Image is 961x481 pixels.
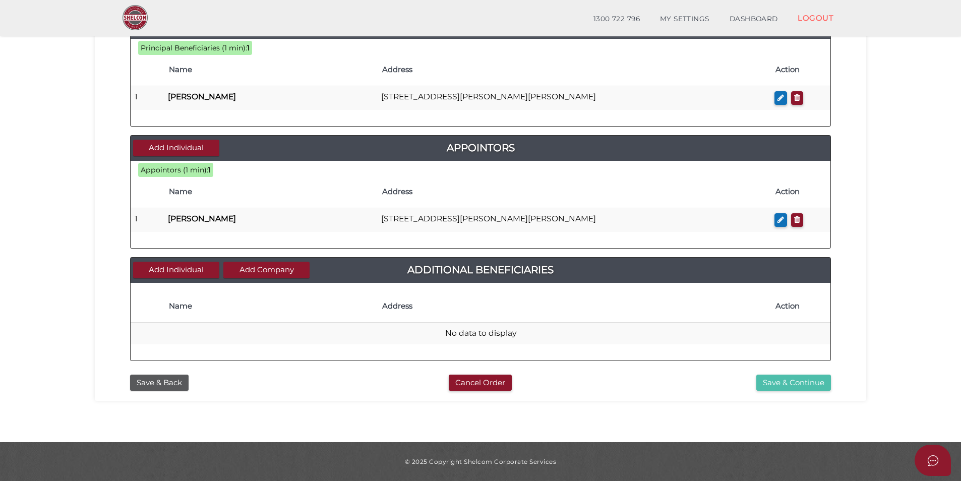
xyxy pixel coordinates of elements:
[449,375,512,391] button: Cancel Order
[168,92,236,101] b: [PERSON_NAME]
[915,445,951,476] button: Open asap
[247,43,250,52] b: 1
[377,208,770,232] td: [STREET_ADDRESS][PERSON_NAME][PERSON_NAME]
[650,9,719,29] a: MY SETTINGS
[382,188,765,196] h4: Address
[169,188,372,196] h4: Name
[169,66,372,74] h4: Name
[102,457,859,466] div: © 2025 Copyright Shelcom Corporate Services
[131,262,830,278] a: Additional Beneficiaries
[583,9,650,29] a: 1300 722 796
[382,302,765,311] h4: Address
[775,66,825,74] h4: Action
[775,188,825,196] h4: Action
[719,9,788,29] a: DASHBOARD
[141,165,208,174] span: Appointors (1 min):
[382,66,765,74] h4: Address
[131,208,164,232] td: 1
[131,86,164,110] td: 1
[788,8,844,28] a: LOGOUT
[141,43,247,52] span: Principal Beneficiaries (1 min):
[223,262,310,278] button: Add Company
[208,165,211,174] b: 1
[131,323,830,344] td: No data to display
[130,375,189,391] button: Save & Back
[377,86,770,110] td: [STREET_ADDRESS][PERSON_NAME][PERSON_NAME]
[169,302,372,311] h4: Name
[756,375,831,391] button: Save & Continue
[133,262,219,278] button: Add Individual
[133,140,219,156] button: Add Individual
[131,140,830,156] a: Appointors
[168,214,236,223] b: [PERSON_NAME]
[775,302,825,311] h4: Action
